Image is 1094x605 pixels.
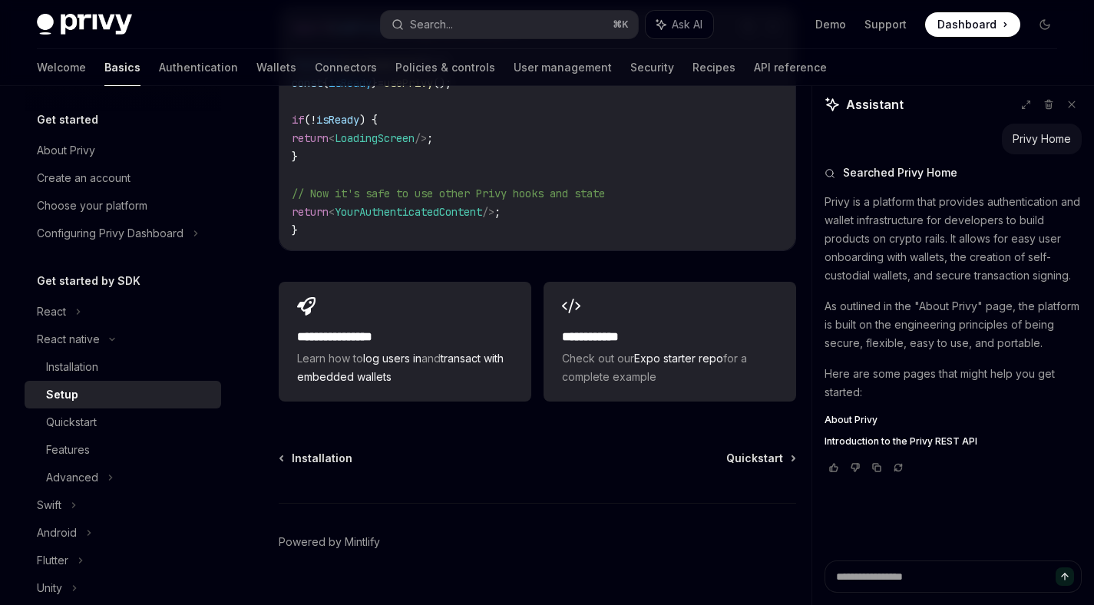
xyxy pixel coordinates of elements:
[37,302,66,321] div: React
[292,205,329,219] span: return
[46,358,98,376] div: Installation
[363,352,421,365] a: log users in
[494,205,501,219] span: ;
[843,165,957,180] span: Searched Privy Home
[37,14,132,35] img: dark logo
[937,17,996,32] span: Dashboard
[925,12,1020,37] a: Dashboard
[37,141,95,160] div: About Privy
[37,197,147,215] div: Choose your platform
[726,451,795,466] a: Quickstart
[297,349,513,386] span: Learn how to and
[825,297,1082,352] p: As outlined in the "About Privy" page, the platform is built on the engineering principles of bei...
[544,282,796,402] a: **** **** **Check out ourExpo starter repofor a complete example
[335,131,415,145] span: LoadingScreen
[646,11,713,38] button: Ask AI
[292,451,352,466] span: Installation
[46,413,97,431] div: Quickstart
[1056,567,1074,586] button: Send message
[25,164,221,192] a: Create an account
[37,111,98,129] h5: Get started
[692,49,735,86] a: Recipes
[754,49,827,86] a: API reference
[825,435,1082,448] a: Introduction to the Privy REST API
[381,11,637,38] button: Search...⌘K
[864,17,907,32] a: Support
[37,224,183,243] div: Configuring Privy Dashboard
[25,436,221,464] a: Features
[37,551,68,570] div: Flutter
[292,150,298,164] span: }
[630,49,674,86] a: Security
[427,131,433,145] span: ;
[37,49,86,86] a: Welcome
[846,95,904,114] span: Assistant
[292,187,605,200] span: // Now it's safe to use other Privy hooks and state
[1013,131,1071,147] div: Privy Home
[279,282,531,402] a: **** **** **** *Learn how tolog users inandtransact with embedded wallets
[46,385,78,404] div: Setup
[482,205,494,219] span: />
[825,414,878,426] span: About Privy
[613,18,629,31] span: ⌘ K
[1033,12,1057,37] button: Toggle dark mode
[359,113,378,127] span: ) {
[825,193,1082,285] p: Privy is a platform that provides authentication and wallet infrastructure for developers to buil...
[25,353,221,381] a: Installation
[562,349,778,386] span: Check out our for a complete example
[37,496,61,514] div: Swift
[256,49,296,86] a: Wallets
[335,205,482,219] span: YourAuthenticatedContent
[37,272,140,290] h5: Get started by SDK
[825,365,1082,402] p: Here are some pages that might help you get started:
[726,451,783,466] span: Quickstart
[25,192,221,220] a: Choose your platform
[25,381,221,408] a: Setup
[104,49,140,86] a: Basics
[279,534,380,550] a: Powered by Mintlify
[815,17,846,32] a: Demo
[25,408,221,436] a: Quickstart
[292,223,298,237] span: }
[514,49,612,86] a: User management
[280,451,352,466] a: Installation
[329,131,335,145] span: <
[315,49,377,86] a: Connectors
[395,49,495,86] a: Policies & controls
[825,435,977,448] span: Introduction to the Privy REST API
[410,15,453,34] div: Search...
[159,49,238,86] a: Authentication
[25,137,221,164] a: About Privy
[37,330,100,349] div: React native
[825,165,1082,180] button: Searched Privy Home
[634,352,723,365] a: Expo starter repo
[292,131,329,145] span: return
[37,169,131,187] div: Create an account
[415,131,427,145] span: />
[46,441,90,459] div: Features
[292,113,304,127] span: if
[37,579,62,597] div: Unity
[316,113,359,127] span: isReady
[310,113,316,127] span: !
[825,414,1082,426] a: About Privy
[672,17,702,32] span: Ask AI
[304,113,310,127] span: (
[37,524,77,542] div: Android
[46,468,98,487] div: Advanced
[329,205,335,219] span: <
